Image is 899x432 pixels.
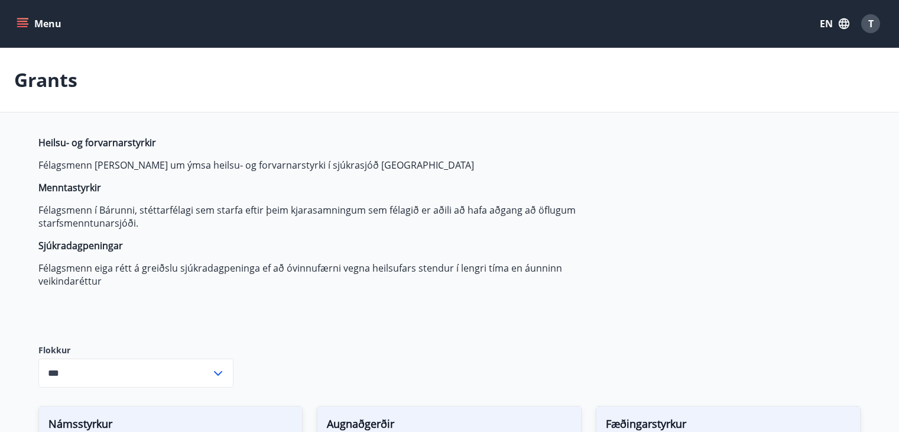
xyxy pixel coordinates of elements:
strong: Sjúkradagpeningar [38,239,123,252]
button: T [856,9,885,38]
p: Félagsmenn eiga rétt á greiðslu sjúkradagpeninga ef að óvinnufærni vegna heilsufars stendur í len... [38,262,596,288]
span: T [868,17,874,30]
label: Flokkur [38,344,233,356]
p: Félagsmenn í Bárunni, stéttarfélagi sem starfa eftir þeim kjarasamningum sem félagið er aðili að ... [38,204,596,230]
button: menu [14,13,66,34]
button: EN [815,13,854,34]
strong: Menntastyrkir [38,181,101,194]
p: Grants [14,67,77,93]
p: Félagsmenn [PERSON_NAME] um ýmsa heilsu- og forvarnarstyrki í sjúkrasjóð [GEOGRAPHIC_DATA] [38,159,596,172]
strong: Heilsu- og forvarnarstyrkir [38,136,156,149]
